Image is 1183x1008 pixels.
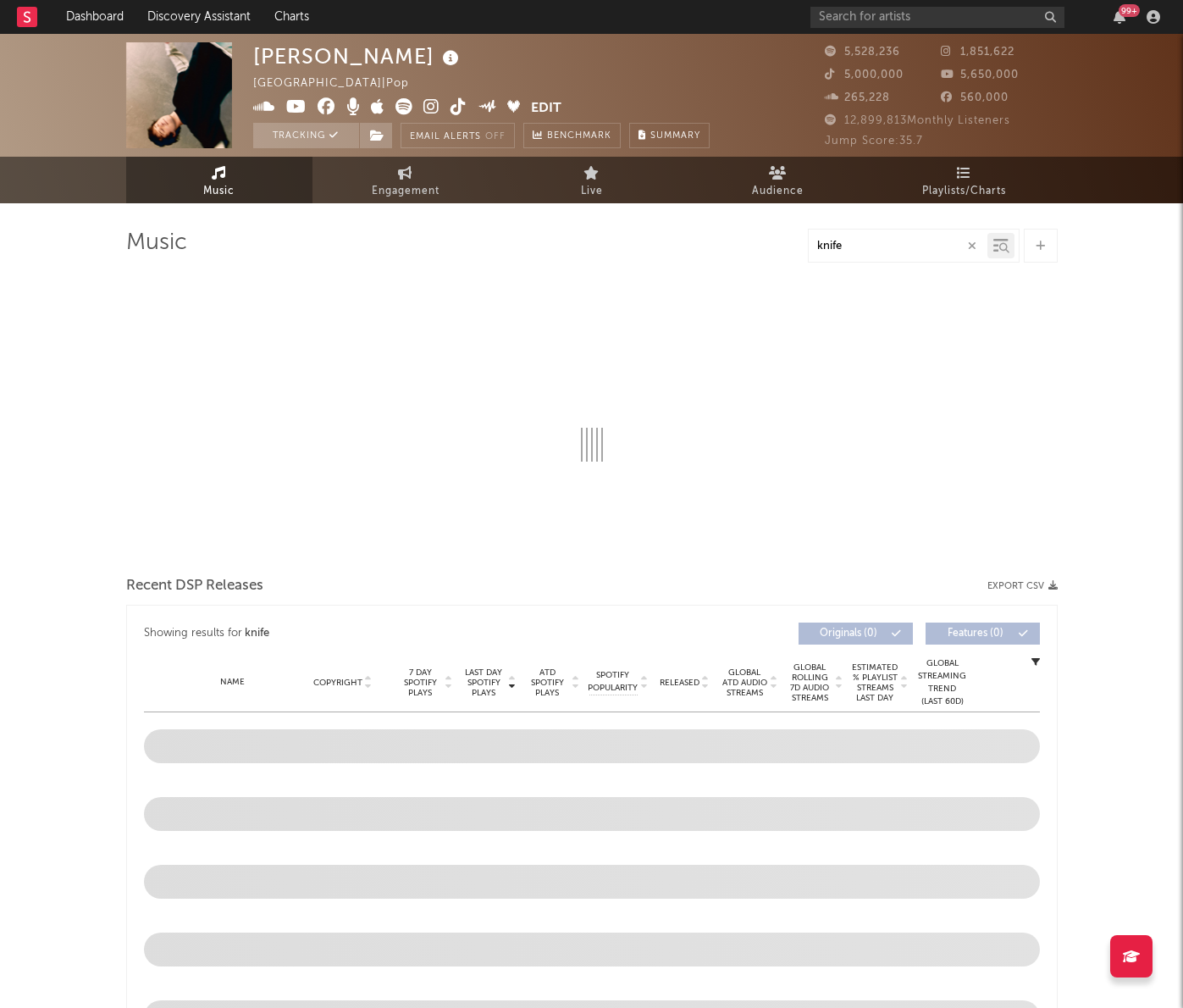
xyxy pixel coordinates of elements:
[825,69,904,80] span: 5,000,000
[178,676,289,689] div: Name
[525,667,570,698] span: ATD Spotify Plays
[629,123,710,148] button: Summary
[787,662,833,703] span: Global Rolling 7D Audio Streams
[685,157,871,203] a: Audience
[253,74,428,94] div: [GEOGRAPHIC_DATA] | Pop
[825,136,923,147] span: Jump Score: 35.7
[810,629,887,639] span: Originals ( 0 )
[987,581,1058,591] button: Export CSV
[398,667,443,698] span: 7 Day Spotify Plays
[941,47,1014,58] span: 1,851,622
[917,657,968,708] div: Global Streaming Trend (Last 60D)
[144,623,592,645] div: Showing results for
[941,92,1009,103] span: 560,000
[799,623,913,645] button: Originals(0)
[825,115,1010,126] span: 12,899,813 Monthly Listeners
[937,629,1014,639] span: Features ( 0 )
[253,123,359,148] button: Tracking
[531,98,561,119] button: Edit
[547,126,611,147] span: Benchmark
[941,69,1019,80] span: 5,650,000
[485,132,506,141] em: Off
[401,123,515,148] button: Email AlertsOff
[523,123,621,148] a: Benchmark
[852,662,898,703] span: Estimated % Playlist Streams Last Day
[588,669,638,695] span: Spotify Popularity
[1119,4,1140,17] div: 99 +
[126,576,263,596] span: Recent DSP Releases
[312,157,499,203] a: Engagement
[752,181,804,202] span: Audience
[581,181,603,202] span: Live
[922,181,1006,202] span: Playlists/Charts
[926,623,1040,645] button: Features(0)
[245,623,269,644] div: knife
[126,157,312,203] a: Music
[825,47,900,58] span: 5,528,236
[462,667,506,698] span: Last Day Spotify Plays
[721,667,768,698] span: Global ATD Audio Streams
[372,181,439,202] span: Engagement
[825,92,890,103] span: 265,228
[809,240,987,253] input: Search by song name or URL
[660,678,699,688] span: Released
[499,157,685,203] a: Live
[313,678,362,688] span: Copyright
[1114,10,1125,24] button: 99+
[203,181,235,202] span: Music
[810,7,1064,28] input: Search for artists
[650,131,700,141] span: Summary
[871,157,1058,203] a: Playlists/Charts
[253,42,463,70] div: [PERSON_NAME]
